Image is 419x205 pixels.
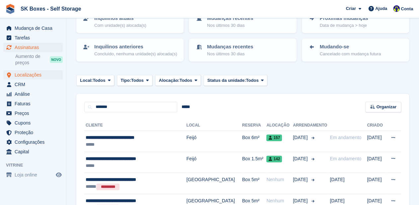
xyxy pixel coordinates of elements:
div: NOVO [50,56,63,63]
th: Arrendamento [293,120,327,131]
a: menu [3,128,63,137]
span: Em andamento [330,156,361,161]
td: Box 5m² [242,173,266,194]
span: Todos [131,77,144,84]
p: Mudando-se [320,43,381,51]
span: Vitrine [6,162,66,169]
a: menu [3,137,63,147]
td: [DATE] [367,173,385,194]
p: Inquilinos atuais [94,15,146,22]
a: menu [3,43,63,52]
span: 142 [266,156,282,162]
span: Mudança de Casa [15,24,54,33]
td: [DATE] [367,152,385,173]
a: menu [3,70,63,79]
a: menu [3,33,63,42]
a: menu [3,109,63,118]
span: [DATE] [293,197,309,204]
span: Assinaturas [15,43,54,52]
a: menu [3,170,63,179]
a: menu [3,24,63,33]
div: Nenhum [266,197,293,204]
p: Com unidade(s) alocada(s) [94,22,146,29]
span: Tarefas [15,33,54,42]
p: Inquilinos anteriores [94,43,177,51]
span: Loja online [15,170,54,179]
span: [DATE] [330,198,344,203]
p: Próximas mudanças [320,15,368,22]
td: Box 6m² [242,131,266,152]
span: Configurações [15,137,54,147]
img: stora-icon-8386f47178a22dfd0bd8f6a31ec36ba5ce8667c1dd55bd0f319d3a0aa187defe.svg [5,4,15,14]
th: Alocação [266,120,293,131]
p: Concluído, nenhuma unidade(s) alocada(s) [94,51,177,57]
p: Nos últimos 30 dias [207,51,253,57]
p: Mudanças recentes [207,15,253,22]
span: 157 [266,134,282,141]
span: Local: [80,77,93,84]
a: menu [3,118,63,128]
span: Todos [246,77,259,84]
span: [DATE] [293,155,309,162]
span: Faturas [15,99,54,108]
button: Tipo: Todos [117,75,152,86]
th: Reserva [242,120,266,131]
a: SK Boxes - Self Storage [18,3,84,14]
span: [DATE] [330,177,344,182]
td: Feijó [186,152,242,173]
p: Nos últimos 30 dias [207,22,253,29]
a: menu [3,99,63,108]
span: Conta [401,6,413,12]
a: Loja de pré-visualização [55,171,63,179]
span: [DATE] [293,176,309,183]
button: Alocação: Todos [155,75,201,86]
p: Data de mudança > hoje [320,22,368,29]
span: Todos [93,77,105,84]
th: Local [186,120,242,131]
span: Capital [15,147,54,156]
p: Mudanças recentes [207,43,253,51]
a: Próximas mudanças Data de mudança > hoje [302,11,408,32]
span: CRM [15,80,54,89]
button: Local: Todos [76,75,114,86]
span: Preços [15,109,54,118]
th: Cliente [84,120,186,131]
span: [DATE] [293,134,309,141]
a: Inquilinos atuais Com unidade(s) alocada(s) [77,11,183,32]
span: Criar [346,5,356,12]
span: Aumento de preços [15,53,50,66]
img: Rita Ferreira [393,5,400,12]
span: Ajuda [375,5,387,12]
p: Cancelado com mudança futura [320,51,381,57]
span: Tipo: [121,77,131,84]
span: Alocação: [159,77,179,84]
td: [DATE] [367,131,385,152]
td: Feijó [186,131,242,152]
a: Mudanças recentes Nos últimos 30 dias [190,11,295,32]
span: Em andamento [330,135,361,140]
a: Mudanças recentes Nos últimos 30 dias [190,39,295,61]
a: menu [3,89,63,99]
a: Inquilinos anteriores Concluído, nenhuma unidade(s) alocada(s) [77,39,183,61]
span: Cupons [15,118,54,128]
div: Nenhum [266,176,293,183]
span: Análise [15,89,54,99]
span: Localizações [15,70,54,79]
button: Status da unidade: Todos [204,75,267,86]
td: [GEOGRAPHIC_DATA] [186,173,242,194]
a: Mudando-se Cancelado com mudança futura [302,39,408,61]
span: Proteção [15,128,54,137]
td: Box 1.5m² [242,152,266,173]
a: menu [3,80,63,89]
span: Todos [180,77,192,84]
a: menu [3,147,63,156]
a: Aumento de preços NOVO [15,53,63,66]
span: Organizar [376,104,396,110]
th: Criado [367,120,385,131]
span: Status da unidade: [207,77,246,84]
